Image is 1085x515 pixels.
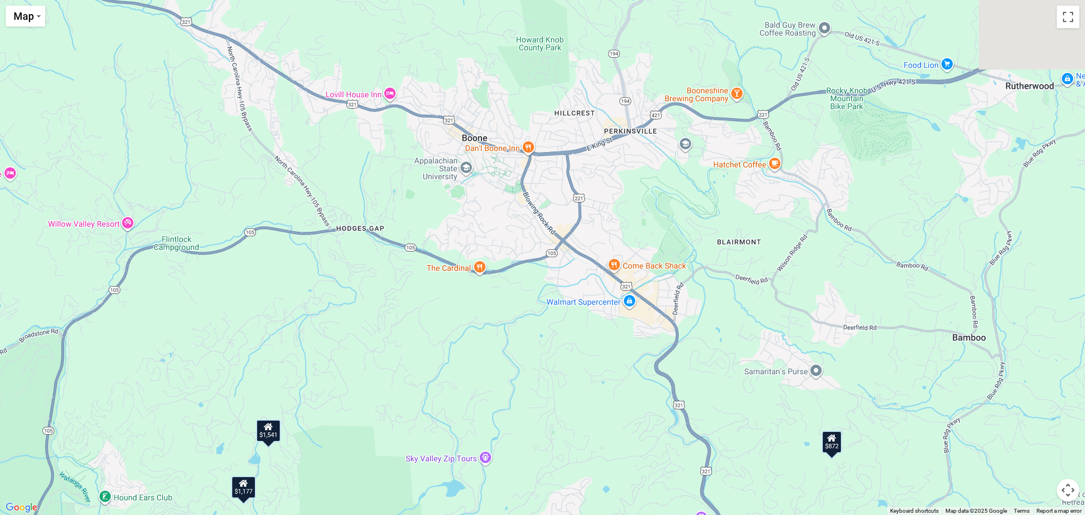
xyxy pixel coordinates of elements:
button: Keyboard shortcuts [890,507,939,515]
span: Map data ©2025 Google [945,508,1007,514]
a: Report a map error [1036,508,1082,514]
button: Map camera controls [1057,479,1079,501]
div: $872 [822,431,842,453]
a: Terms (opens in new tab) [1014,508,1030,514]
